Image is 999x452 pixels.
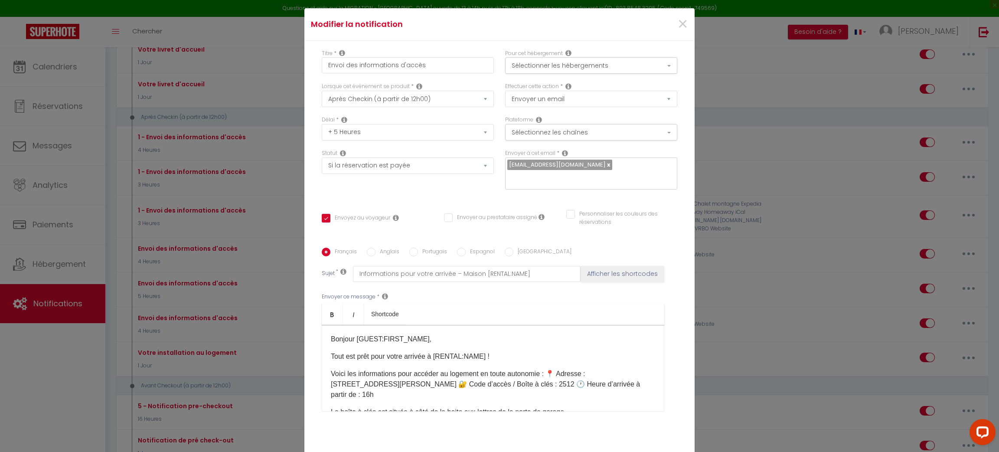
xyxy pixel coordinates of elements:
[505,49,563,58] label: Pour cet hébergement
[322,293,375,301] label: Envoyer ce message
[581,266,664,282] button: Afficher les shortcodes
[536,116,542,123] i: Action Channel
[565,83,571,90] i: Action Type
[341,116,347,123] i: Action Time
[562,150,568,157] i: Recipient
[340,268,346,275] i: Subject
[331,351,655,362] p: Tout est prêt pour votre arrivée à [RENTAL:NAME]​ !
[963,416,999,452] iframe: LiveChat chat widget
[322,82,410,91] label: Lorsque cet événement se produit
[393,214,399,221] i: Envoyer au voyageur
[322,49,333,58] label: Titre
[339,49,345,56] i: Title
[331,334,655,344] p: Bonjour [GUEST:FIRST_NAME],
[322,149,337,157] label: Statut
[505,82,559,91] label: Effectuer cette action
[505,124,677,141] button: Sélectionnez les chaînes
[505,149,555,157] label: Envoyer à cet email
[331,407,655,417] p: La boîte à clés est située à côté de la boite aux lettres de la porte de garage.​
[505,57,677,74] button: Sélectionner les hébergements
[311,18,558,30] h4: Modifier la notification
[677,11,688,37] span: ×
[322,269,335,278] label: Sujet
[322,304,343,324] a: Bold
[340,150,346,157] i: Booking status
[677,15,688,34] button: Close
[375,248,399,257] label: Anglais
[322,116,335,124] label: Délai
[322,325,664,412] div: ​
[505,116,533,124] label: Plateforme
[331,369,655,400] p: Voici les informations pour accéder au logement en toute autonomie : 📍 Adresse : [STREET_ADDRESS]...
[513,248,571,257] label: [GEOGRAPHIC_DATA]
[509,160,606,169] span: [EMAIL_ADDRESS][DOMAIN_NAME]
[343,304,364,324] a: Italic
[466,248,495,257] label: Espagnol
[565,49,571,56] i: This Rental
[418,248,447,257] label: Portugais
[539,213,545,220] i: Envoyer au prestataire si il est assigné
[330,248,357,257] label: Français
[364,304,406,324] a: Shortcode
[382,293,388,300] i: Message
[416,83,422,90] i: Event Occur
